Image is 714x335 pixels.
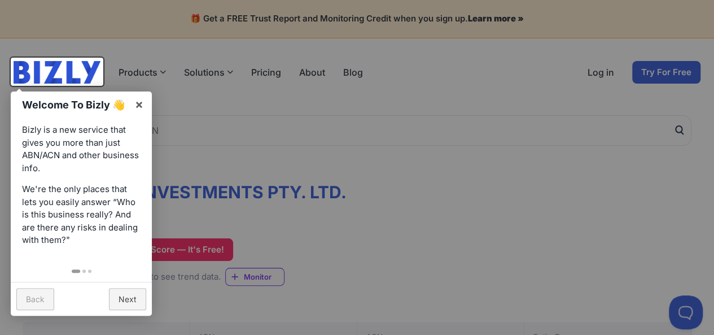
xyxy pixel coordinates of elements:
[22,124,141,175] p: Bizly is a new service that gives you more than just ABN/ACN and other business info.
[22,183,141,247] p: We're the only places that lets you easily answer “Who is this business really? And are there any...
[16,288,54,310] a: Back
[109,288,146,310] a: Next
[22,97,129,112] h1: Welcome To Bizly 👋
[126,92,152,117] a: ×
